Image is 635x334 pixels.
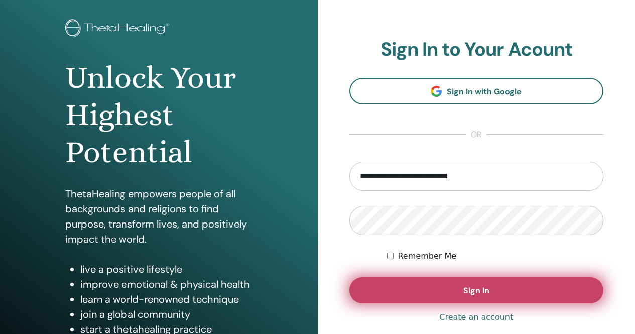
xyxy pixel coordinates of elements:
li: learn a world-renowned technique [80,292,252,307]
p: ThetaHealing empowers people of all backgrounds and religions to find purpose, transform lives, a... [65,186,252,247]
li: improve emotional & physical health [80,277,252,292]
label: Remember Me [398,250,456,262]
a: Create an account [439,311,513,323]
h2: Sign In to Your Acount [349,38,604,61]
span: Sign In with Google [447,86,522,97]
a: Sign In with Google [349,78,604,104]
button: Sign In [349,277,604,303]
span: or [466,129,487,141]
div: Keep me authenticated indefinitely or until I manually logout [387,250,603,262]
span: Sign In [463,285,489,296]
h1: Unlock Your Highest Potential [65,59,252,171]
li: join a global community [80,307,252,322]
li: live a positive lifestyle [80,262,252,277]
